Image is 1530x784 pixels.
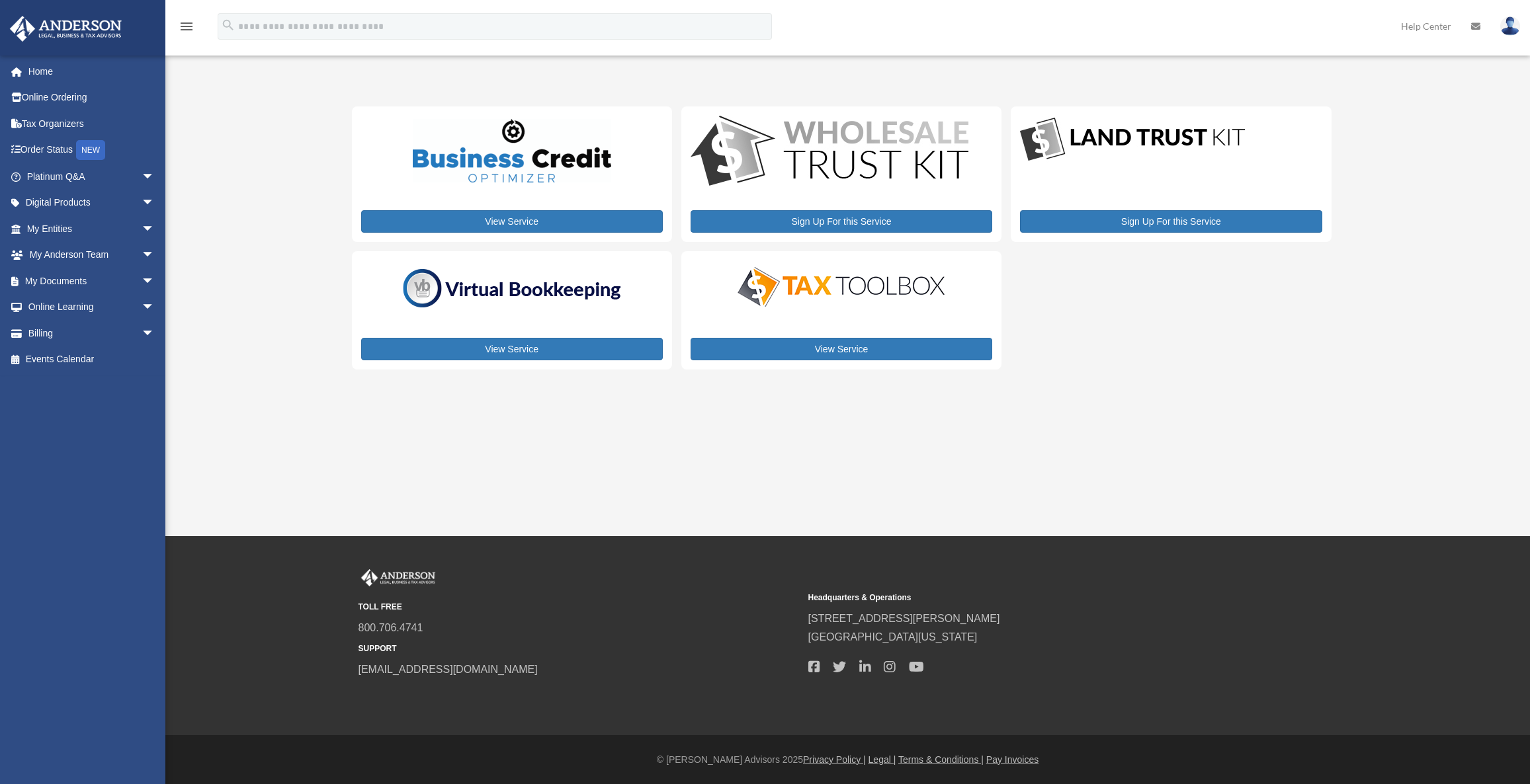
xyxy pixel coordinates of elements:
a: My Entitiesarrow_drop_down [9,216,175,242]
span: arrow_drop_down [142,163,168,190]
a: [STREET_ADDRESS][PERSON_NAME] [808,613,1000,624]
a: Terms & Conditions | [898,754,984,765]
img: Anderson Advisors Platinum Portal [6,16,126,42]
span: arrow_drop_down [142,216,168,243]
a: Order StatusNEW [9,137,175,164]
a: Legal | [869,754,896,765]
i: search [221,18,235,32]
a: View Service [691,338,992,360]
a: Online Learningarrow_drop_down [9,294,175,321]
a: Billingarrow_drop_down [9,320,175,346]
small: SUPPORT [359,642,799,656]
a: 800.706.4741 [359,622,423,633]
a: Tax Organizers [9,110,175,137]
span: arrow_drop_down [142,190,168,217]
i: menu [179,19,194,34]
a: Events Calendar [9,346,175,373]
div: NEW [76,140,105,160]
span: arrow_drop_down [142,320,168,347]
a: menu [179,23,194,34]
a: Online Ordering [9,85,175,111]
a: Sign Up For this Service [691,210,992,233]
img: WS-Trust-Kit-lgo-1.jpg [691,116,968,189]
a: [EMAIL_ADDRESS][DOMAIN_NAME] [359,664,538,675]
a: My Documentsarrow_drop_down [9,268,175,294]
span: arrow_drop_down [142,294,168,321]
a: My Anderson Teamarrow_drop_down [9,242,175,268]
img: LandTrust_lgo-1.jpg [1020,116,1245,164]
img: User Pic [1500,17,1520,36]
div: © [PERSON_NAME] Advisors 2025 [165,752,1530,768]
small: TOLL FREE [359,600,799,614]
small: Headquarters & Operations [808,591,1249,605]
a: Sign Up For this Service [1020,210,1322,233]
a: Privacy Policy | [803,754,866,765]
img: Anderson Advisors Platinum Portal [359,569,438,586]
a: Digital Productsarrow_drop_down [9,190,168,216]
a: Pay Invoices [986,754,1039,765]
a: Home [9,58,175,85]
span: arrow_drop_down [142,242,168,269]
a: View Service [361,338,663,360]
span: arrow_drop_down [142,268,168,295]
a: Platinum Q&Aarrow_drop_down [9,163,175,190]
a: View Service [361,210,663,233]
a: [GEOGRAPHIC_DATA][US_STATE] [808,631,978,643]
